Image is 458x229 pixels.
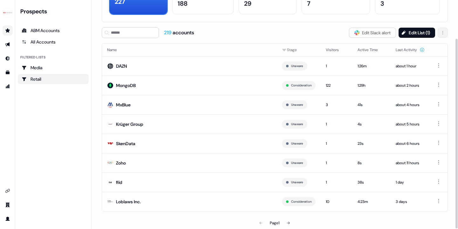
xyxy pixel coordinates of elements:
div: 1:26m [358,63,386,69]
div: Filtered lists [20,55,45,60]
th: Name [102,44,277,56]
div: 1 [326,63,347,69]
div: 23s [358,140,386,147]
button: Unaware [291,102,303,108]
div: Stage [282,47,316,53]
button: Unaware [291,121,303,127]
a: Go to team [3,200,13,210]
div: 8s [358,160,386,166]
div: 38s [358,179,386,185]
div: Loblaws Inc. [116,199,141,205]
span: 219 [164,29,173,36]
div: SkenData [116,140,135,147]
div: 4:23m [358,199,386,205]
a: Go to Inbound [3,53,13,64]
button: Unaware [291,160,303,166]
a: Go to Media [18,63,89,73]
button: Consideration [291,83,311,88]
div: about 4 hours [396,102,425,108]
button: Visitors [326,44,346,56]
div: about 11 hours [396,160,425,166]
div: accounts [164,29,194,36]
div: All Accounts [22,39,85,45]
div: DAZN [116,63,127,69]
button: Consideration [291,199,311,205]
a: Go to profile [3,214,13,224]
button: Last Activity [396,44,425,56]
div: 1 day [396,179,425,185]
div: about 5 hours [396,121,425,127]
div: Page 1 [270,220,279,226]
div: about 6 hours [396,140,425,147]
div: ABM Accounts [22,27,85,34]
div: fiid [116,179,122,185]
div: 1:29h [358,82,386,89]
a: Go to prospects [3,25,13,36]
div: 1 [326,179,347,185]
a: Go to outbound experience [3,39,13,50]
button: Unaware [291,141,303,146]
a: Go to integrations [3,186,13,196]
div: 3 [326,102,347,108]
a: Go to templates [3,67,13,77]
button: Unaware [291,63,303,69]
div: 10 [326,199,347,205]
div: Media [22,64,85,71]
div: 1 [326,160,347,166]
button: Unaware [291,179,303,185]
div: about 1 hour [396,63,425,69]
div: MongoDB [116,82,136,89]
a: Go to Retail [18,74,89,84]
div: MxBlue [116,102,131,108]
div: 41s [358,102,386,108]
a: ABM Accounts [18,25,89,36]
div: Krüger Group [116,121,143,127]
button: Edit Slack alert [349,28,396,38]
div: Prospects [20,8,89,15]
div: 3 days [396,199,425,205]
div: Retail [22,76,85,82]
button: Edit List (1) [399,28,435,38]
div: 1 [326,140,347,147]
div: about 2 hours [396,82,425,89]
div: Zoho [116,160,126,166]
a: All accounts [18,37,89,47]
button: Active Time [358,44,386,56]
div: 4s [358,121,386,127]
div: 1 [326,121,347,127]
div: 122 [326,82,347,89]
a: Go to attribution [3,81,13,91]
